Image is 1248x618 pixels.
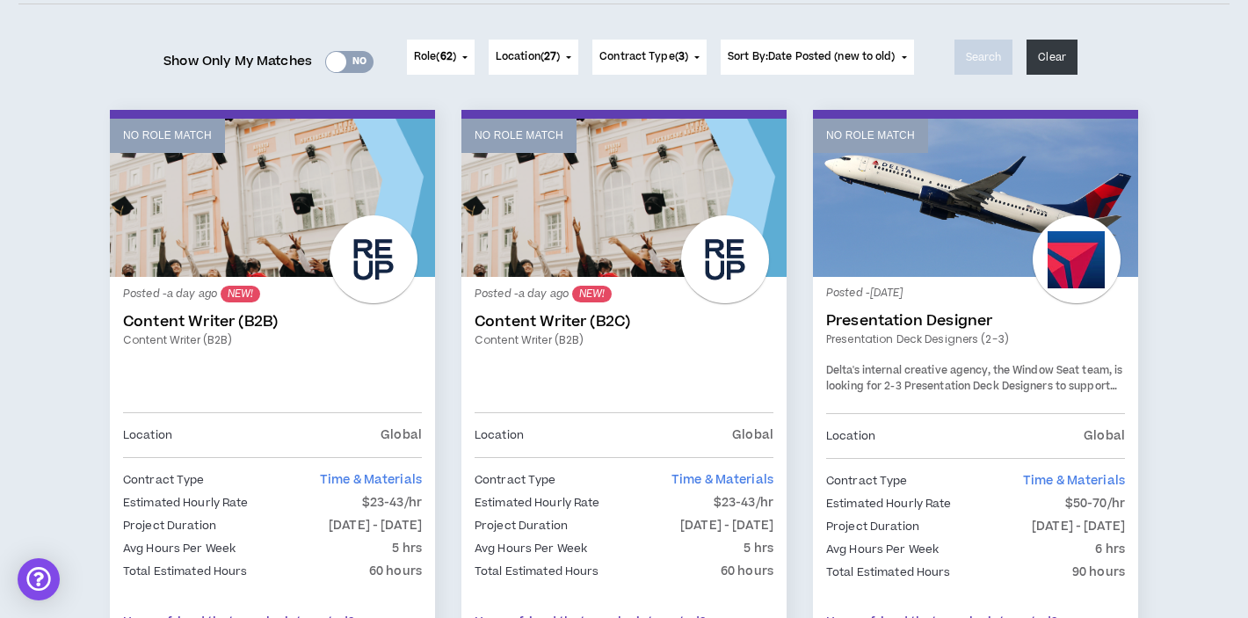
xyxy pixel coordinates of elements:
[475,562,599,581] p: Total Estimated Hours
[329,516,422,535] p: [DATE] - [DATE]
[954,40,1013,75] button: Search
[475,539,587,558] p: Avg Hours Per Week
[826,331,1125,347] a: Presentation Deck Designers (2-3)
[475,313,773,331] a: Content Writer (B2C)
[475,286,773,302] p: Posted - a day ago
[123,539,236,558] p: Avg Hours Per Week
[123,313,422,331] a: Content Writer (B2B)
[826,363,1122,425] span: Delta's internal creative agency, the Window Seat team, is looking for 2-3 Presentation Deck Desi...
[572,286,612,302] sup: NEW!
[475,470,556,490] p: Contract Type
[1084,426,1125,446] p: Global
[320,471,422,489] span: Time & Materials
[475,332,773,348] a: Content Writer (B2B)
[221,286,260,302] sup: NEW!
[1072,563,1125,582] p: 90 hours
[440,49,453,64] span: 62
[163,48,312,75] span: Show Only My Matches
[813,119,1138,277] a: No Role Match
[826,471,908,491] p: Contract Type
[671,471,773,489] span: Time & Materials
[826,540,939,559] p: Avg Hours Per Week
[678,49,685,64] span: 3
[1027,40,1077,75] button: Clear
[381,425,422,445] p: Global
[592,40,707,75] button: Contract Type(3)
[461,119,787,277] a: No Role Match
[826,494,952,513] p: Estimated Hourly Rate
[728,49,896,64] span: Sort By: Date Posted (new to old)
[123,516,216,535] p: Project Duration
[714,493,773,513] p: $23-43/hr
[826,312,1125,330] a: Presentation Designer
[123,493,249,513] p: Estimated Hourly Rate
[123,425,172,445] p: Location
[496,49,560,65] span: Location ( )
[826,286,1125,302] p: Posted - [DATE]
[599,49,688,65] span: Contract Type ( )
[826,517,919,536] p: Project Duration
[826,426,875,446] p: Location
[1032,517,1125,536] p: [DATE] - [DATE]
[407,40,475,75] button: Role(62)
[110,119,435,277] a: No Role Match
[392,539,422,558] p: 5 hrs
[680,516,773,535] p: [DATE] - [DATE]
[123,332,422,348] a: Content Writer (B2B)
[123,562,248,581] p: Total Estimated Hours
[414,49,456,65] span: Role ( )
[18,558,60,600] div: Open Intercom Messenger
[1065,494,1125,513] p: $50-70/hr
[744,539,773,558] p: 5 hrs
[123,286,422,302] p: Posted - a day ago
[362,493,422,513] p: $23-43/hr
[1023,472,1125,490] span: Time & Materials
[1095,540,1125,559] p: 6 hrs
[369,562,422,581] p: 60 hours
[489,40,578,75] button: Location(27)
[475,516,568,535] p: Project Duration
[475,425,524,445] p: Location
[826,127,915,144] p: No Role Match
[721,562,773,581] p: 60 hours
[544,49,556,64] span: 27
[721,40,914,75] button: Sort By:Date Posted (new to old)
[123,470,205,490] p: Contract Type
[475,127,563,144] p: No Role Match
[123,127,212,144] p: No Role Match
[732,425,773,445] p: Global
[475,493,600,513] p: Estimated Hourly Rate
[826,563,951,582] p: Total Estimated Hours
